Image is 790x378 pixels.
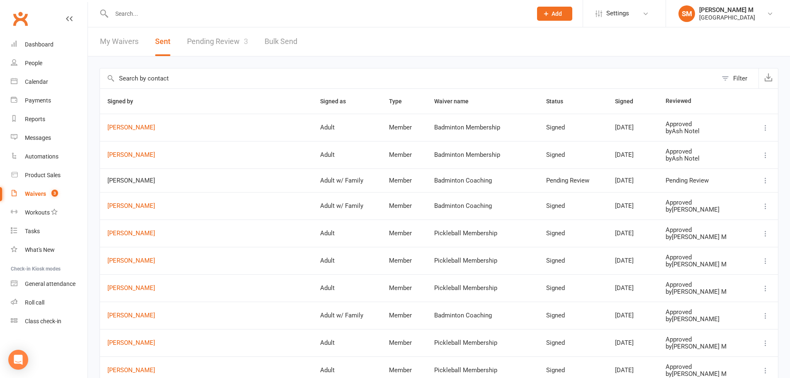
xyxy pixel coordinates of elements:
[313,274,382,302] td: Adult
[666,234,741,241] div: by [PERSON_NAME] M
[8,350,28,370] div: Open Intercom Messenger
[615,339,634,346] span: [DATE]
[717,68,758,88] button: Filter
[107,312,305,319] a: [PERSON_NAME]
[320,96,355,106] button: Signed as
[25,299,44,306] div: Roll call
[615,366,634,374] span: [DATE]
[666,199,741,206] div: Approved
[11,129,88,147] a: Messages
[539,192,608,219] td: Signed
[434,98,478,105] span: Waiver name
[244,37,248,46] span: 3
[666,128,741,135] div: by Ash Notel
[265,27,297,56] a: Bulk Send
[666,155,741,162] div: by Ash Notel
[666,177,741,184] div: Pending Review
[382,168,426,192] td: Member
[107,98,142,105] span: Signed by
[615,124,634,131] span: [DATE]
[11,222,88,241] a: Tasks
[109,8,526,20] input: Search...
[10,8,31,29] a: Clubworx
[539,219,608,247] td: Signed
[107,285,305,292] a: [PERSON_NAME]
[615,229,634,237] span: [DATE]
[107,257,305,264] a: [PERSON_NAME]
[11,73,88,91] a: Calendar
[313,141,382,168] td: Adult
[666,281,741,288] div: Approved
[666,371,741,378] div: by [PERSON_NAME] M
[666,254,741,261] div: Approved
[434,202,531,210] div: Badminton Coaching
[539,274,608,302] td: Signed
[25,153,58,160] div: Automations
[25,116,45,122] div: Reports
[11,185,88,203] a: Waivers 3
[666,288,741,295] div: by [PERSON_NAME] M
[11,275,88,293] a: General attendance kiosk mode
[539,247,608,274] td: Signed
[666,363,741,371] div: Approved
[733,73,747,83] div: Filter
[434,285,531,292] div: Pickleball Membership
[11,166,88,185] a: Product Sales
[666,148,741,155] div: Approved
[25,209,50,216] div: Workouts
[11,312,88,331] a: Class kiosk mode
[539,168,608,192] td: Pending Review
[11,110,88,129] a: Reports
[615,151,634,159] span: [DATE]
[155,27,170,56] button: Sent
[11,241,88,259] a: What's New
[11,203,88,222] a: Workouts
[313,329,382,356] td: Adult
[434,230,531,237] div: Pickleball Membership
[666,309,741,316] div: Approved
[320,98,355,105] span: Signed as
[313,114,382,141] td: Adult
[11,293,88,312] a: Roll call
[666,336,741,343] div: Approved
[666,316,741,323] div: by [PERSON_NAME]
[25,190,46,197] div: Waivers
[100,68,717,88] input: Search by contact
[434,177,531,184] div: Badminton Coaching
[25,318,61,324] div: Class check-in
[615,177,634,184] span: [DATE]
[666,206,741,213] div: by [PERSON_NAME]
[51,190,58,197] span: 3
[313,219,382,247] td: Adult
[25,172,61,178] div: Product Sales
[678,5,695,22] div: SM
[313,302,382,329] td: Adult w/ Family
[434,339,531,346] div: Pickleball Membership
[313,247,382,274] td: Adult
[615,202,634,210] span: [DATE]
[11,147,88,166] a: Automations
[615,98,642,105] span: Signed
[382,247,426,274] td: Member
[615,284,634,292] span: [DATE]
[539,329,608,356] td: Signed
[107,202,305,210] a: [PERSON_NAME]
[382,192,426,219] td: Member
[699,14,755,21] div: [GEOGRAPHIC_DATA]
[546,96,572,106] button: Status
[107,367,305,374] a: [PERSON_NAME]
[11,91,88,110] a: Payments
[434,367,531,374] div: Pickleball Membership
[11,54,88,73] a: People
[615,96,642,106] button: Signed
[537,7,572,21] button: Add
[389,98,411,105] span: Type
[434,124,531,131] div: Badminton Membership
[699,6,755,14] div: [PERSON_NAME] M
[539,141,608,168] td: Signed
[25,228,40,234] div: Tasks
[546,98,572,105] span: Status
[615,312,634,319] span: [DATE]
[11,35,88,54] a: Dashboard
[313,168,382,192] td: Adult w/ Family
